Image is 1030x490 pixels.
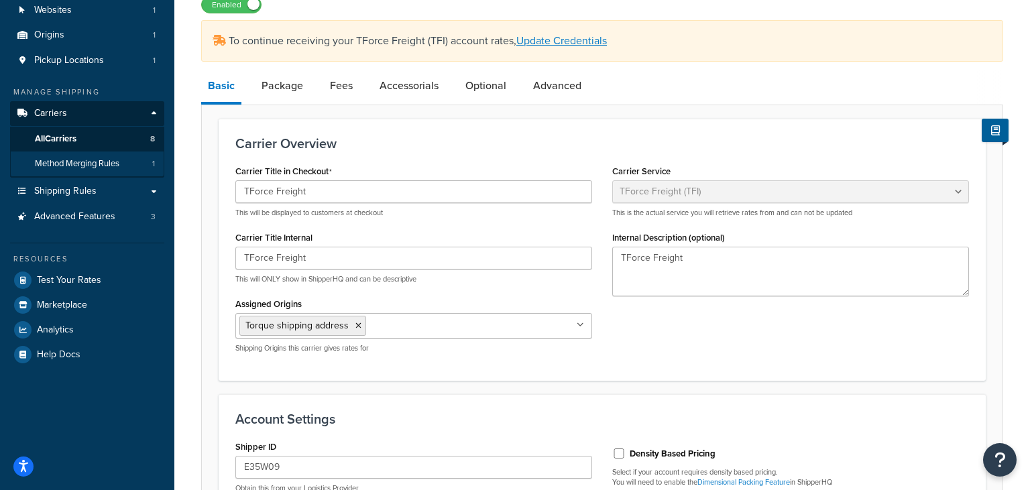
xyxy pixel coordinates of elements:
[10,151,164,176] li: Method Merging Rules
[150,133,155,145] span: 8
[612,208,969,218] p: This is the actual service you will retrieve rates from and can not be updated
[152,158,155,170] span: 1
[34,211,115,223] span: Advanced Features
[235,412,969,426] h3: Account Settings
[151,211,156,223] span: 3
[37,349,80,361] span: Help Docs
[34,29,64,41] span: Origins
[34,186,97,197] span: Shipping Rules
[153,55,156,66] span: 1
[10,127,164,151] a: AllCarriers8
[612,247,969,296] textarea: TForce Freight
[612,166,671,176] label: Carrier Service
[10,151,164,176] a: Method Merging Rules1
[153,5,156,16] span: 1
[10,101,164,178] li: Carriers
[34,5,72,16] span: Websites
[245,318,349,332] span: Torque shipping address
[34,55,104,66] span: Pickup Locations
[37,324,74,336] span: Analytics
[255,70,310,102] a: Package
[235,299,302,309] label: Assigned Origins
[10,48,164,73] li: Pickup Locations
[153,29,156,41] span: 1
[229,33,607,48] span: To continue receiving your TForce Freight (TFI) account rates,
[235,274,592,284] p: This will ONLY show in ShipperHQ and can be descriptive
[37,275,101,286] span: Test Your Rates
[10,343,164,367] a: Help Docs
[516,33,607,48] a: Update Credentials
[235,343,592,353] p: Shipping Origins this carrier gives rates for
[235,442,276,452] label: Shipper ID
[10,86,164,98] div: Manage Shipping
[982,119,1009,142] button: Show Help Docs
[235,136,969,151] h3: Carrier Overview
[201,70,241,105] a: Basic
[37,300,87,311] span: Marketplace
[10,23,164,48] a: Origins1
[697,477,790,487] a: Dimensional Packing Feature
[373,70,445,102] a: Accessorials
[612,467,969,488] p: Select if your account requires density based pricing. You will need to enable the in ShipperHQ
[235,208,592,218] p: This will be displayed to customers at checkout
[34,108,67,119] span: Carriers
[10,204,164,229] li: Advanced Features
[235,233,312,243] label: Carrier Title Internal
[983,443,1017,477] button: Open Resource Center
[35,158,119,170] span: Method Merging Rules
[612,233,725,243] label: Internal Description (optional)
[459,70,513,102] a: Optional
[10,204,164,229] a: Advanced Features3
[10,268,164,292] a: Test Your Rates
[10,48,164,73] a: Pickup Locations1
[10,179,164,204] a: Shipping Rules
[10,101,164,126] a: Carriers
[235,166,332,177] label: Carrier Title in Checkout
[630,448,716,460] label: Density Based Pricing
[323,70,359,102] a: Fees
[35,133,76,145] span: All Carriers
[10,253,164,265] div: Resources
[10,318,164,342] a: Analytics
[10,293,164,317] a: Marketplace
[10,23,164,48] li: Origins
[526,70,588,102] a: Advanced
